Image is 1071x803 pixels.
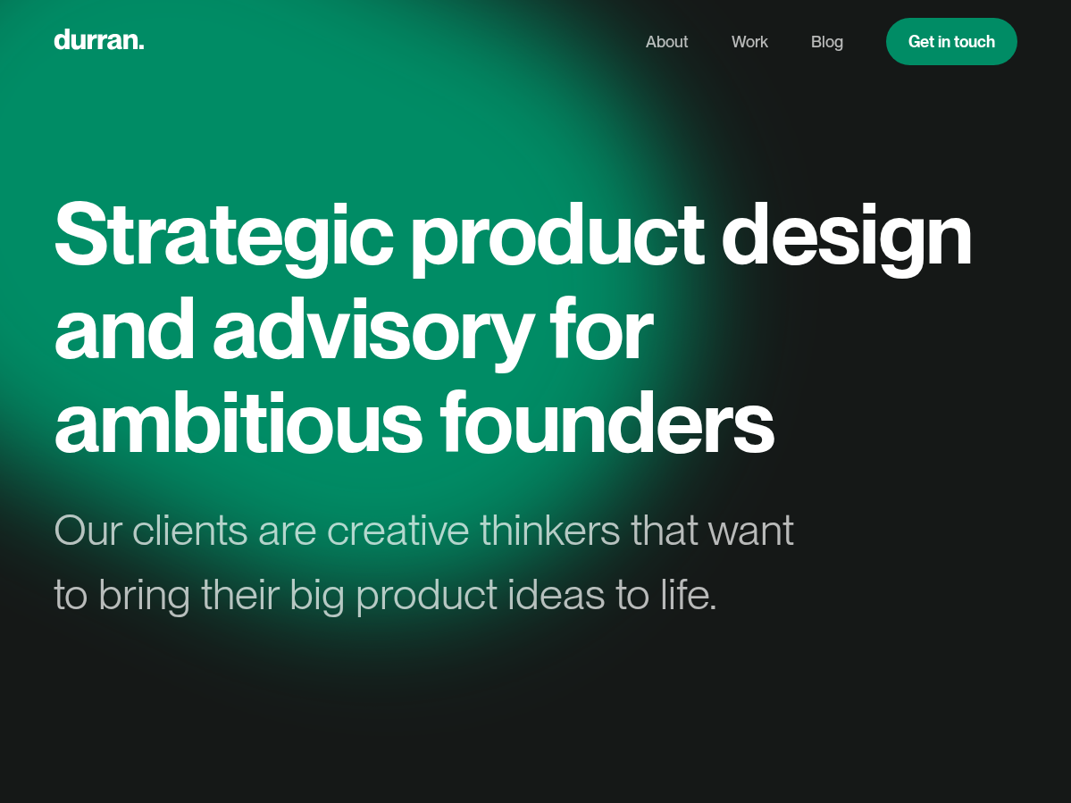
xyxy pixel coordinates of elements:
[54,186,1017,469] h1: Strategic product design and advisory for ambitious founders
[732,25,768,59] a: Work
[886,18,1017,65] a: Get in touch
[811,25,843,59] a: Blog
[54,24,144,59] a: home
[646,25,689,59] a: About
[54,498,825,626] div: Our clients are creative thinkers that want to bring their big product ideas to life.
